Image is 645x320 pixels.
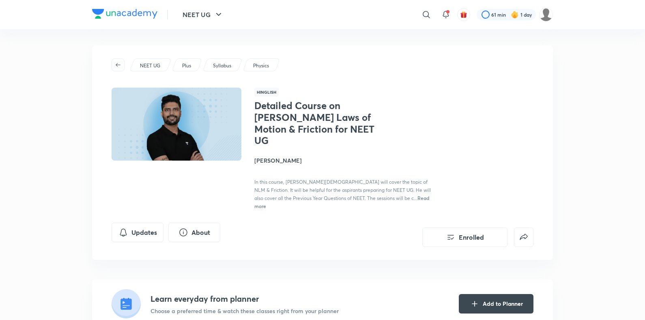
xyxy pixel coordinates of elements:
button: false [514,228,533,247]
a: Physics [252,62,271,69]
p: Physics [253,62,269,69]
h4: [PERSON_NAME] [254,156,436,165]
h4: Learn everyday from planner [150,293,339,305]
img: Company Logo [92,9,157,19]
p: NEET UG [140,62,160,69]
p: Plus [182,62,191,69]
h1: Detailed Course on [PERSON_NAME] Laws of Motion & Friction for NEET UG [254,100,387,146]
img: streak [511,11,519,19]
p: Syllabus [213,62,231,69]
p: Choose a preferred time & watch these classes right from your planner [150,307,339,315]
button: avatar [457,8,470,21]
a: NEET UG [139,62,162,69]
a: Company Logo [92,9,157,21]
span: In this course, [PERSON_NAME][DEMOGRAPHIC_DATA] will cover the topic of NLM & Friction. It will b... [254,179,431,201]
button: NEET UG [178,6,228,23]
a: Plus [181,62,193,69]
a: Syllabus [212,62,233,69]
button: Add to Planner [459,294,533,314]
img: ANSHITA AGRAWAL [539,8,553,21]
span: Hinglish [254,88,279,97]
button: About [168,223,220,242]
button: Enrolled [422,228,507,247]
button: Updates [112,223,163,242]
img: avatar [460,11,467,18]
img: Thumbnail [110,87,243,161]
